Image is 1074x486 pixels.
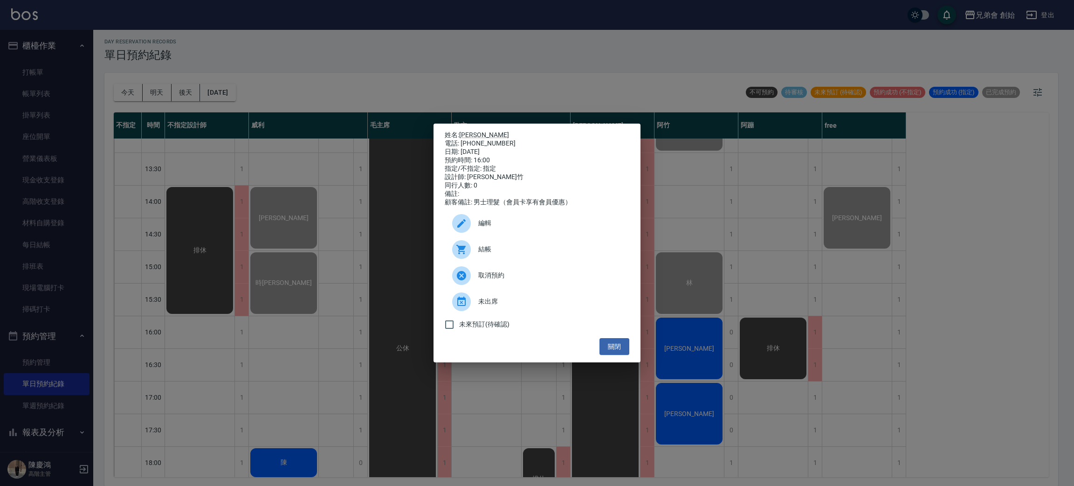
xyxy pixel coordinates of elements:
[445,173,629,181] div: 設計師: [PERSON_NAME]竹
[459,131,509,139] a: [PERSON_NAME]
[478,271,622,280] span: 取消預約
[445,210,629,236] div: 編輯
[599,338,629,355] button: 關閉
[478,218,622,228] span: 編輯
[445,131,629,139] p: 姓名:
[445,289,629,315] div: 未出席
[445,263,629,289] div: 取消預約
[445,236,629,263] a: 結帳
[445,198,629,207] div: 顧客備註: 男士理髮（會員卡享有會員優惠）
[478,244,622,254] span: 結帳
[445,148,629,156] div: 日期: [DATE]
[445,156,629,165] div: 預約時間: 16:00
[445,181,629,190] div: 同行人數: 0
[445,139,629,148] div: 電話: [PHONE_NUMBER]
[445,190,629,198] div: 備註:
[459,319,509,329] span: 未來預訂(待確認)
[478,297,622,306] span: 未出席
[445,165,629,173] div: 指定/不指定: 指定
